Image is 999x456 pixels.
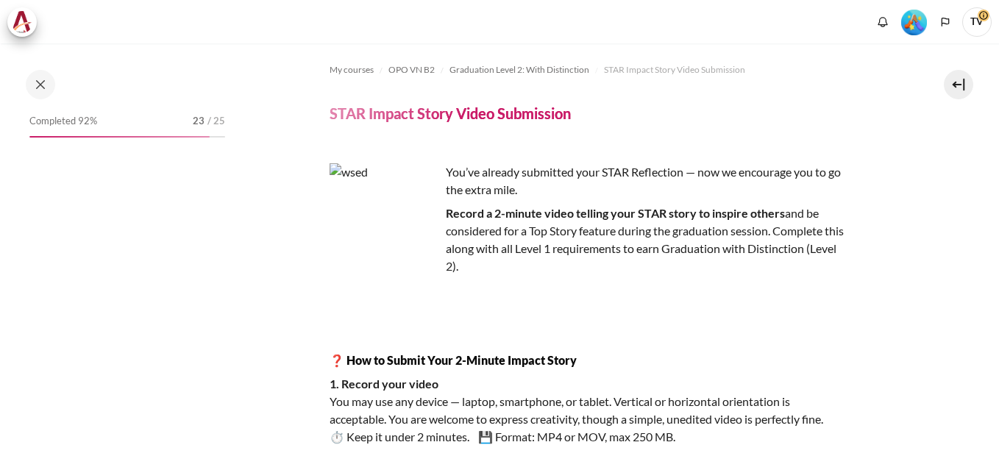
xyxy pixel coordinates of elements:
[330,61,374,79] a: My courses
[901,10,927,35] img: Level #5
[330,375,845,446] p: You may use any device — laptop, smartphone, or tablet. Vertical or horizontal orientation is acc...
[388,61,435,79] a: OPO VN B2
[29,114,97,129] span: Completed 92%
[604,63,745,76] span: STAR Impact Story Video Submission
[330,104,571,123] h4: STAR Impact Story Video Submission
[330,163,440,274] img: wsed
[446,206,785,220] strong: Record a 2-minute video telling your STAR story to inspire others
[872,11,894,33] div: Show notification window with no new notifications
[901,8,927,35] div: Level #5
[330,204,845,275] p: and be considered for a Top Story feature during the graduation session. Complete this along with...
[330,163,845,199] p: You’ve already submitted your STAR Reflection — now we encourage you to go the extra mile.
[388,63,435,76] span: OPO VN B2
[7,7,44,37] a: Architeck Architeck
[193,114,205,129] span: 23
[449,61,589,79] a: Graduation Level 2: With Distinction
[29,136,210,138] div: 92%
[330,63,374,76] span: My courses
[934,11,956,33] button: Languages
[895,8,933,35] a: Level #5
[449,63,589,76] span: Graduation Level 2: With Distinction
[330,353,577,367] strong: ❓ How to Submit Your 2-Minute Impact Story
[330,377,438,391] strong: 1. Record your video
[962,7,992,37] a: User menu
[207,114,225,129] span: / 25
[12,11,32,33] img: Architeck
[604,61,745,79] a: STAR Impact Story Video Submission
[962,7,992,37] span: TV
[330,58,895,82] nav: Navigation bar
